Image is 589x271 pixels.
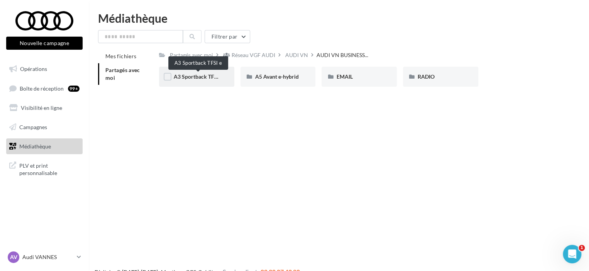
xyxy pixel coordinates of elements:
span: Médiathèque [19,143,51,149]
div: 99+ [68,86,80,92]
div: Médiathèque [98,12,580,24]
p: Audi VANNES [22,253,74,261]
span: EMAIL [336,73,352,80]
span: Boîte de réception [20,85,64,91]
div: Réseau VGF AUDI [232,51,275,59]
span: Campagnes [19,124,47,130]
span: RADIO [418,73,435,80]
div: A3 Sportback TFSI e [168,56,228,70]
span: Opérations [20,66,47,72]
button: Filtrer par [205,30,250,43]
iframe: Intercom live chat [563,245,581,263]
span: AUDI VN BUSINESS... [317,51,368,59]
a: Médiathèque [5,138,84,155]
a: AV Audi VANNES [6,250,83,264]
span: Visibilité en ligne [21,104,62,111]
span: AV [10,253,17,261]
a: Opérations [5,61,84,77]
a: Visibilité en ligne [5,100,84,116]
div: Partagés avec moi [170,51,213,59]
span: PLV et print personnalisable [19,160,80,177]
div: AUDI VN [285,51,308,59]
button: Nouvelle campagne [6,37,83,50]
span: A5 Avant e-hybrid [255,73,299,80]
a: PLV et print personnalisable [5,157,84,180]
span: Mes fichiers [105,53,136,59]
a: Boîte de réception99+ [5,80,84,97]
a: Campagnes [5,119,84,135]
span: 1 [579,245,585,251]
span: Partagés avec moi [105,67,140,81]
span: A3 Sportback TFSI e [174,73,223,80]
